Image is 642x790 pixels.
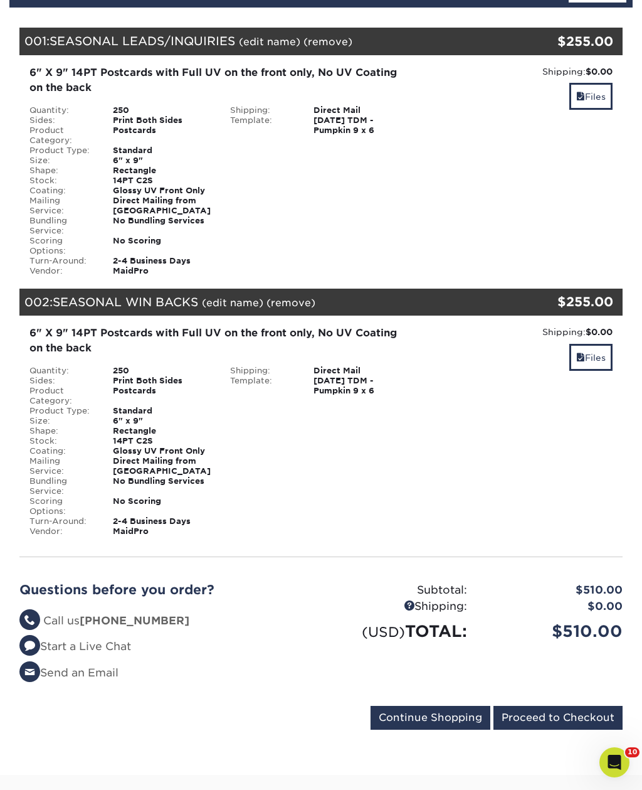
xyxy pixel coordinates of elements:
div: [DATE] TDM - Pumpkin 9 x 6 [304,115,421,136]
div: Print Both Sides [103,115,221,125]
a: (remove) [266,297,315,309]
div: Quantity: [20,366,103,376]
div: No Scoring [103,496,221,516]
div: Shape: [20,426,103,436]
div: 001: [19,28,522,55]
div: Shipping: [431,65,613,78]
div: Sides: [20,115,103,125]
span: 10 [625,747,639,757]
div: $0.00 [476,599,632,615]
span: files [576,92,585,102]
div: Template: [221,376,304,396]
strong: $0.00 [586,67,613,77]
div: Glossy UV Front Only [103,186,221,196]
div: 6" X 9" 14PT Postcards with Full UV on the front only, No UV Coating on the back [29,65,412,95]
input: Continue Shopping [371,706,490,730]
div: Glossy UV Front Only [103,446,221,456]
div: [DATE] TDM - Pumpkin 9 x 6 [304,376,421,396]
div: Vendor: [20,266,103,276]
div: No Bundling Services [103,476,221,496]
div: Postcards [103,125,221,146]
div: $255.00 [522,32,613,51]
div: Direct Mail [304,366,421,376]
div: Mailing Service: [20,196,103,216]
li: Call us [19,613,312,629]
div: TOTAL: [321,619,476,643]
div: Size: [20,416,103,426]
div: Coating: [20,446,103,456]
div: Bundling Service: [20,216,103,236]
a: (remove) [303,36,352,48]
div: 250 [103,366,221,376]
div: Mailing Service: [20,456,103,476]
div: Direct Mailing from [GEOGRAPHIC_DATA] [103,196,221,216]
div: Rectangle [103,166,221,176]
input: Proceed to Checkout [493,706,623,730]
div: Template: [221,115,304,136]
div: Shipping: [431,326,613,338]
a: Files [569,344,613,371]
div: 6" x 9" [103,416,221,426]
div: MaidPro [103,526,221,536]
div: 2-4 Business Days [103,516,221,526]
div: 6" X 9" 14PT Postcards with Full UV on the front only, No UV Coating on the back [29,326,412,356]
a: Files [569,83,613,110]
div: No Scoring [103,236,221,256]
div: Product Type: [20,406,103,416]
span: SEASONAL LEADS/INQUIRIES [50,34,235,48]
div: Sides: [20,376,103,386]
span: files [576,353,585,363]
div: Shipping: [221,105,304,115]
div: $255.00 [522,292,613,311]
div: Shape: [20,166,103,176]
div: 6" x 9" [103,156,221,166]
div: Coating: [20,186,103,196]
div: Size: [20,156,103,166]
div: 250 [103,105,221,115]
a: (edit name) [239,36,300,48]
strong: $0.00 [586,327,613,337]
div: Standard [103,406,221,416]
div: Direct Mailing from [GEOGRAPHIC_DATA] [103,456,221,476]
div: Shipping: [221,366,304,376]
div: Bundling Service: [20,476,103,496]
div: Turn-Around: [20,516,103,526]
div: 2-4 Business Days [103,256,221,266]
div: Product Category: [20,386,103,406]
div: Stock: [20,436,103,446]
div: 002: [19,289,522,316]
iframe: Intercom live chat [599,747,629,777]
span: SEASONAL WIN BACKS [53,295,198,309]
div: Subtotal: [321,582,476,599]
div: Direct Mail [304,105,421,115]
a: Start a Live Chat [19,640,131,653]
div: MaidPro [103,266,221,276]
a: (edit name) [202,297,263,309]
div: $510.00 [476,582,632,599]
div: Quantity: [20,105,103,115]
a: [PHONE_NUMBER] [80,614,189,627]
div: Shipping: [321,599,476,615]
div: Postcards [103,386,221,406]
div: Stock: [20,176,103,186]
div: Rectangle [103,426,221,436]
h2: Questions before you order? [19,582,312,597]
div: Product Category: [20,125,103,146]
div: No Bundling Services [103,216,221,236]
div: Turn-Around: [20,256,103,266]
div: Product Type: [20,146,103,156]
div: 14PT C2S [103,436,221,446]
small: (USD) [362,624,405,640]
div: Scoring Options: [20,236,103,256]
a: Send an Email [19,666,118,679]
div: $510.00 [476,619,632,643]
div: Print Both Sides [103,376,221,386]
div: Scoring Options: [20,496,103,516]
div: 14PT C2S [103,176,221,186]
div: Standard [103,146,221,156]
div: Vendor: [20,526,103,536]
